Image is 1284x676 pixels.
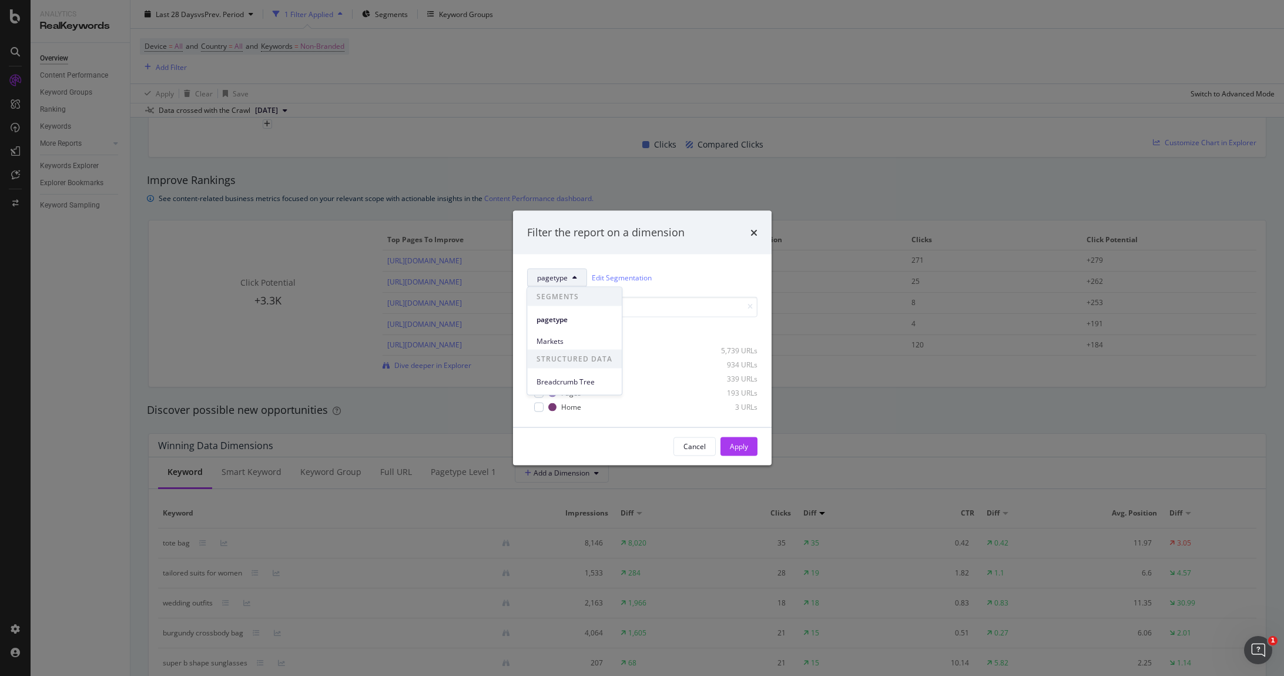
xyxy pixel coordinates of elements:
div: Cancel [683,441,706,451]
div: 934 URLs [700,360,757,370]
button: Cancel [673,437,716,456]
div: Select all data available [527,326,757,336]
div: 339 URLs [700,374,757,384]
div: 5,739 URLs [700,346,757,356]
span: Markets [537,336,612,346]
div: modal [513,211,772,466]
button: Apply [720,437,757,456]
span: pagetype [537,273,568,283]
iframe: Intercom live chat [1244,636,1272,664]
div: times [750,225,757,240]
span: 1 [1268,636,1278,645]
div: 3 URLs [700,402,757,412]
span: Breadcrumb Tree [537,376,612,387]
a: Edit Segmentation [592,272,652,284]
span: STRUCTURED DATA [527,350,622,369]
div: Home [561,402,581,412]
div: 193 URLs [700,388,757,398]
button: pagetype [527,268,587,287]
span: SEGMENTS [527,287,622,306]
div: Filter the report on a dimension [527,225,685,240]
input: Search [527,296,757,317]
div: Apply [730,441,748,451]
span: pagetype [537,314,612,324]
